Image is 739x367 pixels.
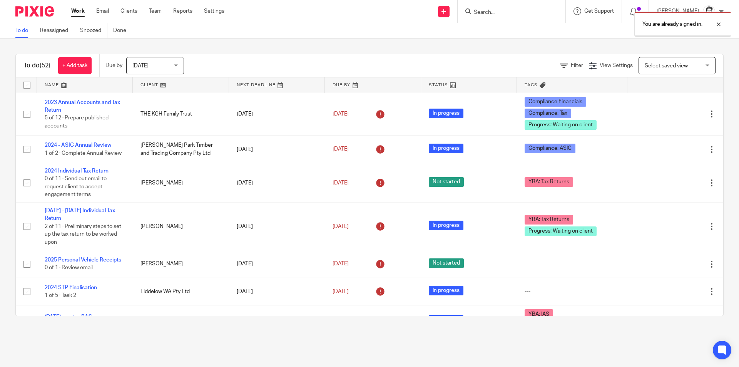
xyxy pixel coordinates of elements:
[525,97,586,107] span: Compliance Financials
[45,208,115,221] a: [DATE] - [DATE] Individual Tax Return
[45,142,111,148] a: 2024 - ASIC Annual Review
[525,144,575,153] span: Compliance: ASIC
[229,250,325,278] td: [DATE]
[600,63,633,68] span: View Settings
[429,144,463,153] span: In progress
[133,250,229,278] td: [PERSON_NAME]
[96,7,109,15] a: Email
[429,221,463,230] span: In progress
[45,151,122,156] span: 1 of 2 · Complete Annual Review
[45,116,109,129] span: 5 of 12 · Prepare published accounts
[133,278,229,305] td: Liddelow WA Pty Ltd
[429,109,463,118] span: In progress
[58,57,92,74] a: + Add task
[333,224,349,229] span: [DATE]
[173,7,192,15] a: Reports
[525,226,597,236] span: Progress: Waiting on client
[80,23,107,38] a: Snoozed
[429,177,464,187] span: Not started
[45,168,109,174] a: 2024 Individual Tax Return
[71,7,85,15] a: Work
[229,93,325,136] td: [DATE]
[333,261,349,266] span: [DATE]
[525,177,573,187] span: YBA: Tax Returns
[15,6,54,17] img: Pixie
[133,163,229,203] td: [PERSON_NAME]
[105,62,122,69] p: Due by
[45,293,76,298] span: 1 of 5 · Task 2
[45,176,107,198] span: 0 of 11 · Send out email to request client to accept engagement terms
[229,305,325,337] td: [DATE]
[525,260,619,268] div: ---
[703,5,715,18] img: Julie%20Wainwright.jpg
[429,315,463,325] span: In progress
[525,109,571,118] span: Compliance: Tax
[229,163,325,203] td: [DATE]
[23,62,50,70] h1: To do
[229,278,325,305] td: [DATE]
[133,305,229,337] td: V A [PERSON_NAME] Pty Ltd
[525,83,538,87] span: Tags
[333,147,349,152] span: [DATE]
[333,111,349,117] span: [DATE]
[525,215,573,225] span: YBA: Tax Returns
[40,62,50,69] span: (52)
[429,258,464,268] span: Not started
[525,288,619,295] div: ---
[429,286,463,295] span: In progress
[120,7,137,15] a: Clients
[45,224,121,245] span: 2 of 11 · Preliminary steps to set up the tax return to be worked upon
[571,63,583,68] span: Filter
[113,23,132,38] a: Done
[15,23,34,38] a: To do
[132,63,149,69] span: [DATE]
[45,100,120,113] a: 2023 Annual Accounts and Tax Return
[229,203,325,250] td: [DATE]
[45,285,97,290] a: 2024 STP Finalisation
[333,180,349,186] span: [DATE]
[149,7,162,15] a: Team
[45,257,121,263] a: 2025 Personal Vehicle Receipts
[525,120,597,130] span: Progress: Waiting on client
[133,93,229,136] td: THE KGH Family Trust
[133,203,229,250] td: [PERSON_NAME]
[645,63,688,69] span: Select saved view
[642,20,702,28] p: You are already signed in.
[45,265,93,271] span: 0 of 1 · Review email
[333,289,349,294] span: [DATE]
[229,136,325,163] td: [DATE]
[204,7,224,15] a: Settings
[40,23,74,38] a: Reassigned
[45,314,92,320] a: [DATE] quarter BAS
[133,136,229,163] td: [PERSON_NAME] Park Timber and Trading Company Pty Ltd
[525,309,553,319] span: YBA: IAS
